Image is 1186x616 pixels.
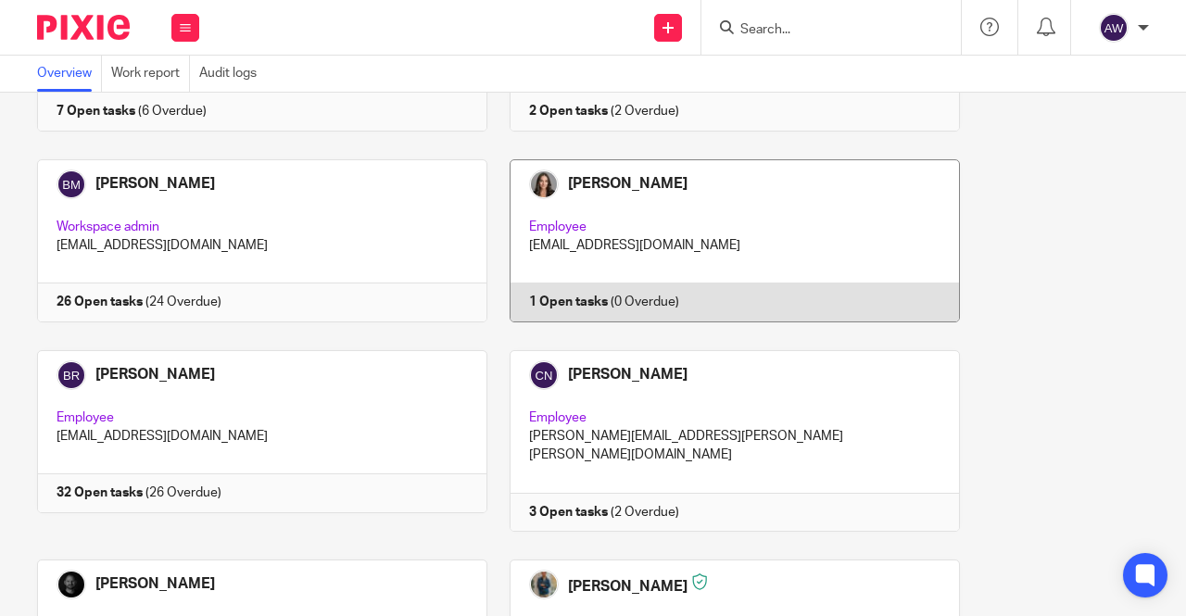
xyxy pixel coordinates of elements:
[37,56,102,92] a: Overview
[738,22,905,39] input: Search
[199,56,266,92] a: Audit logs
[111,56,190,92] a: Work report
[37,15,130,40] img: Pixie
[1099,13,1129,43] img: svg%3E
